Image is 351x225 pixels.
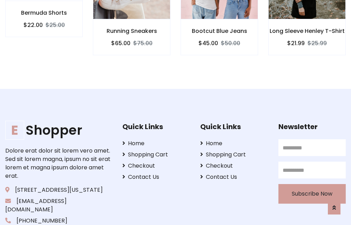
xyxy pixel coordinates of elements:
h6: $65.00 [111,40,130,47]
h6: Running Sneakers [93,28,170,34]
a: EShopper [5,122,112,138]
h1: Shopper [5,122,112,138]
p: [STREET_ADDRESS][US_STATE] [5,186,112,194]
p: [PHONE_NUMBER] [5,217,112,225]
h6: Long Sleeve Henley T-Shirt [269,28,345,34]
del: $50.00 [221,39,240,47]
h6: Bootcut Blue Jeans [181,28,258,34]
a: Shopping Cart [122,150,190,159]
h5: Newsletter [278,122,346,131]
h6: $22.00 [23,22,43,28]
a: Home [122,139,190,148]
a: Contact Us [122,173,190,181]
button: Subscribe Now [278,184,346,204]
a: Shopping Cart [200,150,268,159]
h6: $21.99 [287,40,305,47]
a: Home [200,139,268,148]
h5: Quick Links [122,122,190,131]
h6: Bermuda Shorts [6,9,82,16]
a: Checkout [122,162,190,170]
a: Checkout [200,162,268,170]
p: Dolore erat dolor sit lorem vero amet. Sed sit lorem magna, ipsum no sit erat lorem et magna ipsu... [5,147,112,180]
del: $75.00 [133,39,153,47]
h6: $45.00 [198,40,218,47]
p: [EMAIL_ADDRESS][DOMAIN_NAME] [5,197,112,214]
span: E [5,121,24,140]
del: $25.00 [46,21,65,29]
a: Contact Us [200,173,268,181]
del: $25.99 [308,39,327,47]
h5: Quick Links [200,122,268,131]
